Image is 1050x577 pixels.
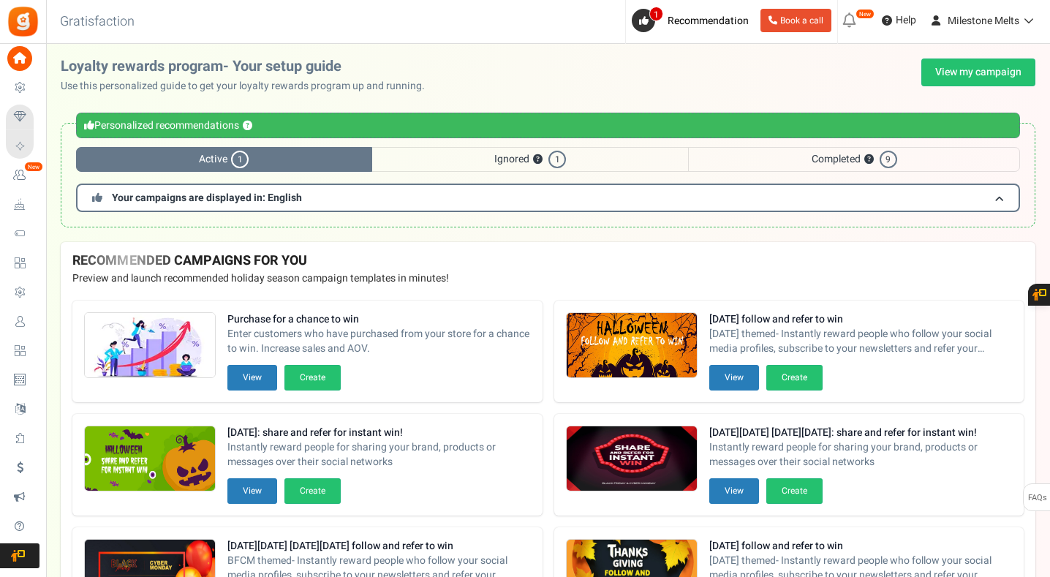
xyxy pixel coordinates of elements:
[921,59,1035,86] a: View my campaign
[567,313,697,379] img: Recommended Campaigns
[948,13,1019,29] span: Milestone Melts
[1027,484,1047,512] span: FAQs
[227,312,531,327] strong: Purchase for a chance to win
[243,121,252,131] button: ?
[85,313,215,379] img: Recommended Campaigns
[688,147,1020,172] span: Completed
[760,9,831,32] a: Book a call
[533,155,543,165] button: ?
[856,9,875,19] em: New
[709,426,1013,440] strong: [DATE][DATE] [DATE][DATE]: share and refer for instant win!
[709,312,1013,327] strong: [DATE] follow and refer to win
[85,426,215,492] img: Recommended Campaigns
[227,365,277,391] button: View
[7,5,39,38] img: Gratisfaction
[567,426,697,492] img: Recommended Campaigns
[61,59,437,75] h2: Loyalty rewards program- Your setup guide
[112,190,302,205] span: Your campaigns are displayed in: English
[892,13,916,28] span: Help
[284,365,341,391] button: Create
[227,426,531,440] strong: [DATE]: share and refer for instant win!
[766,365,823,391] button: Create
[227,440,531,469] span: Instantly reward people for sharing your brand, products or messages over their social networks
[709,440,1013,469] span: Instantly reward people for sharing your brand, products or messages over their social networks
[864,155,874,165] button: ?
[227,478,277,504] button: View
[632,9,755,32] a: 1 Recommendation
[72,271,1024,286] p: Preview and launch recommended holiday season campaign templates in minutes!
[231,151,249,168] span: 1
[372,147,689,172] span: Ignored
[649,7,663,21] span: 1
[227,327,531,356] span: Enter customers who have purchased from your store for a chance to win. Increase sales and AOV.
[284,478,341,504] button: Create
[61,79,437,94] p: Use this personalized guide to get your loyalty rewards program up and running.
[76,147,372,172] span: Active
[668,13,749,29] span: Recommendation
[44,7,151,37] h3: Gratisfaction
[709,478,759,504] button: View
[6,163,39,188] a: New
[72,254,1024,268] h4: RECOMMENDED CAMPAIGNS FOR YOU
[227,539,531,554] strong: [DATE][DATE] [DATE][DATE] follow and refer to win
[709,365,759,391] button: View
[766,478,823,504] button: Create
[709,539,1013,554] strong: [DATE] follow and refer to win
[24,162,43,172] em: New
[548,151,566,168] span: 1
[76,113,1020,138] div: Personalized recommendations
[709,327,1013,356] span: [DATE] themed- Instantly reward people who follow your social media profiles, subscribe to your n...
[880,151,897,168] span: 9
[876,9,922,32] a: Help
